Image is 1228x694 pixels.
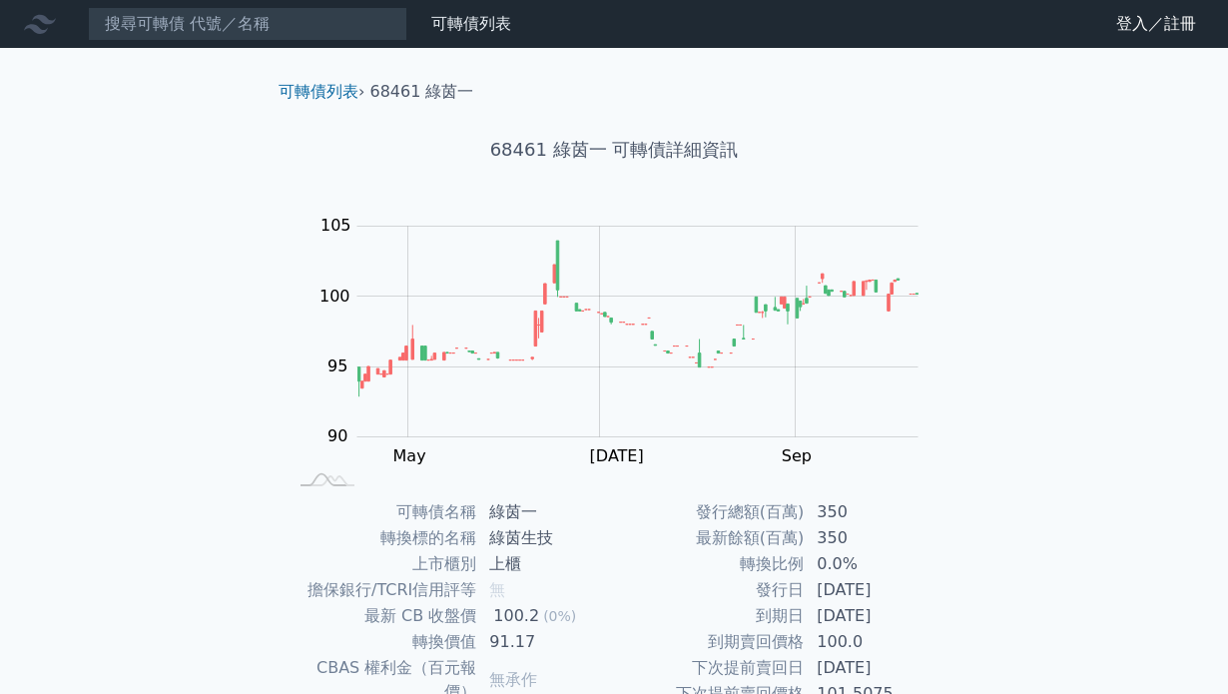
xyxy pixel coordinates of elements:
[477,499,614,525] td: 綠茵一
[287,499,477,525] td: 可轉債名稱
[279,80,364,104] li: ›
[614,629,805,655] td: 到期賣回價格
[287,551,477,577] td: 上市櫃別
[431,14,511,33] a: 可轉債列表
[805,629,941,655] td: 100.0
[279,82,358,101] a: 可轉債列表
[370,80,474,104] li: 68461 綠茵一
[327,426,347,445] tspan: 90
[320,216,351,235] tspan: 105
[590,446,644,465] tspan: [DATE]
[1100,8,1212,40] a: 登入／註冊
[477,629,614,655] td: 91.17
[287,577,477,603] td: 擔保銀行/TCRI信用評等
[287,525,477,551] td: 轉換標的名稱
[614,603,805,629] td: 到期日
[805,551,941,577] td: 0.0%
[88,7,407,41] input: 搜尋可轉債 代號／名稱
[489,580,505,599] span: 無
[263,136,965,164] h1: 68461 綠茵一 可轉債詳細資訊
[805,577,941,603] td: [DATE]
[489,604,543,628] div: 100.2
[477,525,614,551] td: 綠茵生技
[319,287,350,306] tspan: 100
[614,577,805,603] td: 發行日
[327,356,347,375] tspan: 95
[614,655,805,681] td: 下次提前賣回日
[287,603,477,629] td: 最新 CB 收盤價
[805,525,941,551] td: 350
[805,499,941,525] td: 350
[543,608,576,624] span: (0%)
[614,551,805,577] td: 轉換比例
[805,655,941,681] td: [DATE]
[393,446,426,465] tspan: May
[309,216,948,465] g: Chart
[489,670,537,689] span: 無承作
[614,525,805,551] td: 最新餘額(百萬)
[477,551,614,577] td: 上櫃
[782,446,812,465] tspan: Sep
[614,499,805,525] td: 發行總額(百萬)
[805,603,941,629] td: [DATE]
[1128,598,1228,694] iframe: Chat Widget
[287,629,477,655] td: 轉換價值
